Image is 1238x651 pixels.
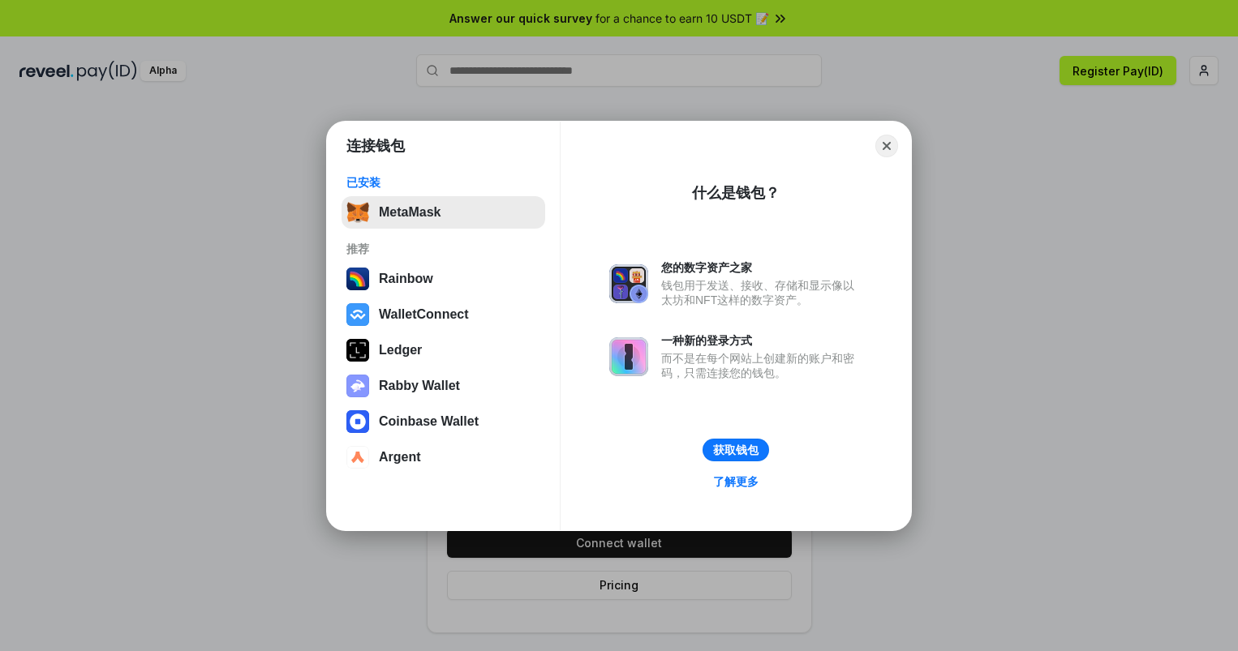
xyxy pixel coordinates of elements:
div: 一种新的登录方式 [661,333,862,348]
img: svg+xml,%3Csvg%20width%3D%2228%22%20height%3D%2228%22%20viewBox%3D%220%200%2028%2028%22%20fill%3D... [346,446,369,469]
img: svg+xml,%3Csvg%20width%3D%22120%22%20height%3D%22120%22%20viewBox%3D%220%200%20120%20120%22%20fil... [346,268,369,290]
div: Rabby Wallet [379,379,460,393]
img: svg+xml,%3Csvg%20xmlns%3D%22http%3A%2F%2Fwww.w3.org%2F2000%2Fsvg%22%20width%3D%2228%22%20height%3... [346,339,369,362]
img: svg+xml,%3Csvg%20xmlns%3D%22http%3A%2F%2Fwww.w3.org%2F2000%2Fsvg%22%20fill%3D%22none%22%20viewBox... [609,264,648,303]
div: Coinbase Wallet [379,414,479,429]
div: 推荐 [346,242,540,256]
button: Coinbase Wallet [342,405,545,438]
div: Argent [379,450,421,465]
div: Rainbow [379,272,433,286]
div: 获取钱包 [713,443,759,457]
div: WalletConnect [379,307,469,322]
button: MetaMask [342,196,545,229]
img: svg+xml,%3Csvg%20xmlns%3D%22http%3A%2F%2Fwww.w3.org%2F2000%2Fsvg%22%20fill%3D%22none%22%20viewBox... [346,375,369,397]
a: 了解更多 [703,471,768,492]
img: svg+xml,%3Csvg%20width%3D%2228%22%20height%3D%2228%22%20viewBox%3D%220%200%2028%2028%22%20fill%3D... [346,303,369,326]
h1: 连接钱包 [346,136,405,156]
div: 您的数字资产之家 [661,260,862,275]
img: svg+xml,%3Csvg%20fill%3D%22none%22%20height%3D%2233%22%20viewBox%3D%220%200%2035%2033%22%20width%... [346,201,369,224]
button: Argent [342,441,545,473]
div: Ledger [379,343,422,358]
button: Rabby Wallet [342,370,545,402]
div: 什么是钱包？ [692,183,780,203]
div: MetaMask [379,205,441,220]
img: svg+xml,%3Csvg%20width%3D%2228%22%20height%3D%2228%22%20viewBox%3D%220%200%2028%2028%22%20fill%3D... [346,410,369,433]
button: 获取钱包 [703,439,769,461]
div: 了解更多 [713,474,759,489]
button: Rainbow [342,263,545,295]
button: WalletConnect [342,298,545,331]
img: svg+xml,%3Csvg%20xmlns%3D%22http%3A%2F%2Fwww.w3.org%2F2000%2Fsvg%22%20fill%3D%22none%22%20viewBox... [609,337,648,376]
div: 钱包用于发送、接收、存储和显示像以太坊和NFT这样的数字资产。 [661,278,862,307]
button: Close [875,135,898,157]
div: 而不是在每个网站上创建新的账户和密码，只需连接您的钱包。 [661,351,862,380]
div: 已安装 [346,175,540,190]
button: Ledger [342,334,545,366]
